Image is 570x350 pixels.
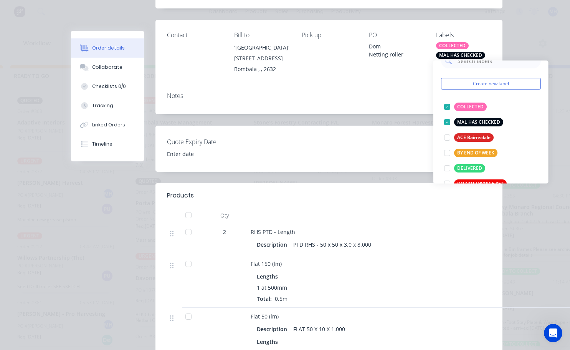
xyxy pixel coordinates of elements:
div: MAL HAS CHECKED [454,118,503,126]
div: COLLECTED [454,103,487,111]
label: Quote Expiry Date [167,137,263,146]
button: Tracking [71,96,144,115]
div: Timeline [92,141,112,148]
div: '[GEOGRAPHIC_DATA]' [STREET_ADDRESS]Bombala , , 2632 [234,42,289,75]
div: Qty [202,208,248,223]
div: PO [369,32,424,39]
div: PTD RHS - 50 x 50 x 3.0 x 8.000 [290,239,374,250]
div: Tracking [92,102,113,109]
span: 2 [223,228,226,236]
div: Notes [167,92,491,100]
div: Checklists 0/0 [92,83,126,90]
button: Linked Orders [71,115,144,134]
iframe: Intercom live chat [544,324,562,342]
div: '[GEOGRAPHIC_DATA]' [STREET_ADDRESS] [234,42,289,64]
div: MAL HAS CHECKED [436,52,485,59]
div: Collaborate [92,64,122,71]
div: Order details [92,45,125,51]
span: Lengths [257,272,278,280]
div: Dom Netting roller [369,42,424,58]
div: DELIVERED [454,164,485,173]
button: Order details [71,38,144,58]
span: Lengths [257,338,278,346]
button: MAL HAS CHECKED [441,117,506,128]
button: COLLECTED [441,101,490,112]
button: Collaborate [71,58,144,77]
button: Create new label [441,78,541,90]
span: Total: [257,295,272,302]
button: DELIVERED [441,163,488,174]
div: Bill to [234,32,289,39]
button: DO NOT INVOICE YET [441,178,510,189]
button: BY END OF WEEK [441,148,501,158]
div: Description [257,323,290,335]
div: Linked Orders [92,121,125,128]
div: Description [257,239,290,250]
input: Search labels [457,53,537,68]
input: Enter date [162,148,257,160]
button: ACE Bairnsdale [441,132,497,143]
span: Flat 50 (lm) [251,313,279,320]
div: FLAT 50 X 10 X 1.000 [290,323,348,335]
button: Timeline [71,134,144,154]
div: Products [167,191,194,200]
span: RHS PTD - Length [251,228,295,236]
div: BY END OF WEEK [454,149,497,157]
div: COLLECTED [436,42,469,49]
div: Bombala , , 2632 [234,64,289,75]
span: 1 at 500mm [257,284,287,292]
div: Contact [167,32,222,39]
div: DO NOT INVOICE YET [454,179,507,188]
div: Pick up [302,32,357,39]
div: Labels [436,32,491,39]
div: ACE Bairnsdale [454,133,494,142]
span: 0.5m [272,295,291,302]
span: Flat 150 (lm) [251,260,282,267]
button: Checklists 0/0 [71,77,144,96]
